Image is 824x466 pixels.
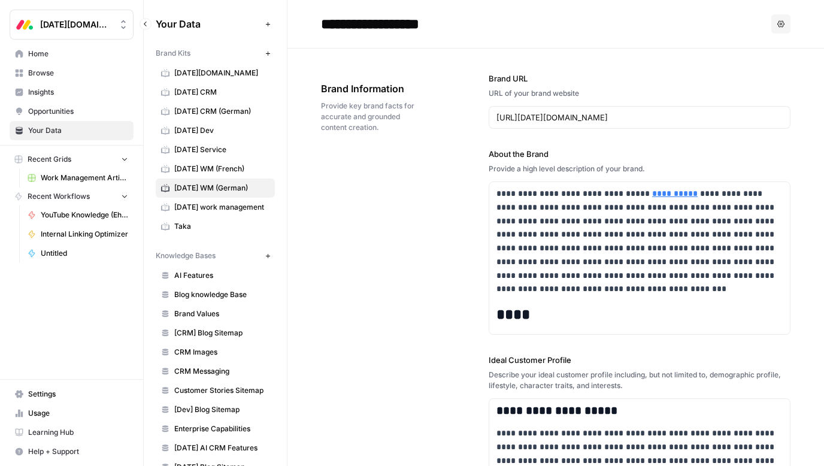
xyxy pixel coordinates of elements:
a: Customer Stories Sitemap [156,381,275,400]
a: [DATE] Service [156,140,275,159]
a: [DATE] WM (French) [156,159,275,178]
span: [Dev] Blog Sitemap [174,404,269,415]
a: Insights [10,83,134,102]
div: Describe your ideal customer profile including, but not limited to, demographic profile, lifestyl... [489,370,790,391]
label: Brand URL [489,72,790,84]
span: Internal Linking Optimizer [41,229,128,240]
button: Recent Grids [10,150,134,168]
label: About the Brand [489,148,790,160]
span: Browse [28,68,128,78]
span: Your Data [28,125,128,136]
button: Help + Support [10,442,134,461]
a: Learning Hub [10,423,134,442]
span: CRM Messaging [174,366,269,377]
a: [DATE] AI CRM Features [156,438,275,458]
span: Opportunities [28,106,128,117]
span: YouTube Knowledge (Ehud) [41,210,128,220]
span: Help + Support [28,446,128,457]
span: Your Data [156,17,260,31]
a: CRM Images [156,343,275,362]
span: Knowledge Bases [156,250,216,261]
span: [DATE][DOMAIN_NAME] [174,68,269,78]
a: Browse [10,63,134,83]
a: Taka [156,217,275,236]
span: [DATE][DOMAIN_NAME] [40,19,113,31]
a: [CRM] Blog Sitemap [156,323,275,343]
span: [DATE] Service [174,144,269,155]
span: Brand Kits [156,48,190,59]
span: CRM Images [174,347,269,358]
span: Brand Information [321,81,422,96]
a: Opportunities [10,102,134,121]
span: Untitled [41,248,128,259]
label: Ideal Customer Profile [489,354,790,366]
span: [DATE] Dev [174,125,269,136]
div: URL of your brand website [489,88,790,99]
a: Work Management Article Grid [22,168,134,187]
span: Settings [28,389,128,400]
div: Provide a high level description of your brand. [489,164,790,174]
a: Home [10,44,134,63]
span: AI Features [174,270,269,281]
span: Recent Grids [28,154,71,165]
span: Enterprise Capabilities [174,423,269,434]
a: Internal Linking Optimizer [22,225,134,244]
span: [DATE] work management [174,202,269,213]
span: Work Management Article Grid [41,173,128,183]
span: [CRM] Blog Sitemap [174,328,269,338]
span: [DATE] WM (French) [174,164,269,174]
a: [DATE] CRM [156,83,275,102]
span: [DATE] AI CRM Features [174,443,269,453]
span: [DATE] WM (German) [174,183,269,193]
a: AI Features [156,266,275,285]
a: CRM Messaging [156,362,275,381]
a: Your Data [10,121,134,140]
a: [DATE] Dev [156,121,275,140]
a: Untitled [22,244,134,263]
a: [DATE] CRM (German) [156,102,275,121]
a: Enterprise Capabilities [156,419,275,438]
span: [DATE] CRM [174,87,269,98]
button: Workspace: Monday.com [10,10,134,40]
a: [Dev] Blog Sitemap [156,400,275,419]
span: Provide key brand facts for accurate and grounded content creation. [321,101,422,133]
a: [DATE][DOMAIN_NAME] [156,63,275,83]
span: Customer Stories Sitemap [174,385,269,396]
span: Home [28,49,128,59]
span: Blog knowledge Base [174,289,269,300]
input: www.sundaysoccer.com [496,111,783,123]
span: Brand Values [174,308,269,319]
span: Usage [28,408,128,419]
span: Insights [28,87,128,98]
a: Blog knowledge Base [156,285,275,304]
span: Recent Workflows [28,191,90,202]
span: Learning Hub [28,427,128,438]
a: [DATE] work management [156,198,275,217]
span: [DATE] CRM (German) [174,106,269,117]
a: Settings [10,385,134,404]
span: Taka [174,221,269,232]
button: Recent Workflows [10,187,134,205]
a: Usage [10,404,134,423]
a: [DATE] WM (German) [156,178,275,198]
a: Brand Values [156,304,275,323]
a: YouTube Knowledge (Ehud) [22,205,134,225]
img: Monday.com Logo [14,14,35,35]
